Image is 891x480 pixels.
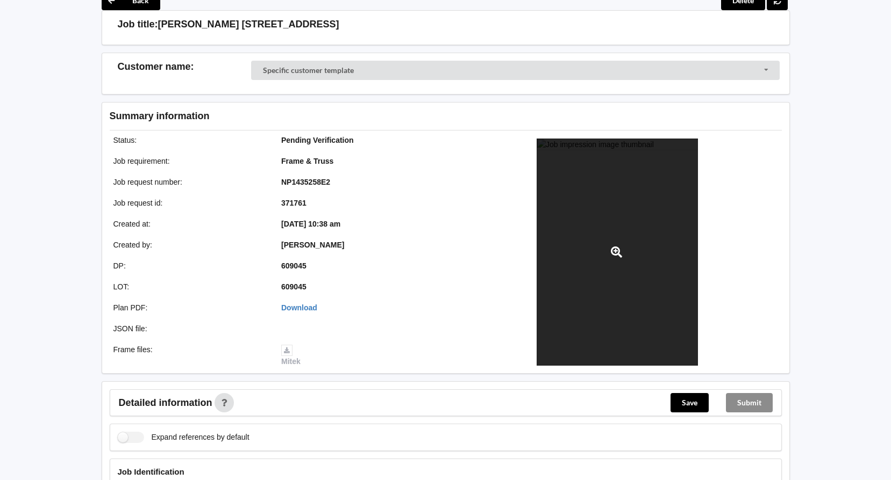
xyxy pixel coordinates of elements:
b: [PERSON_NAME] [281,241,344,249]
h4: Job Identification [118,467,774,477]
a: Mitek [281,345,301,366]
h3: Summary information [110,110,610,122]
div: Job request number : [106,177,274,187]
b: 371761 [281,199,306,207]
div: Status : [106,135,274,146]
button: Save [671,393,709,412]
div: Created at : [106,219,274,229]
label: Expand references by default [118,432,250,443]
div: LOT : [106,281,274,292]
div: Frame files : [106,344,274,367]
b: 609045 [281,261,306,270]
a: Download [281,303,317,312]
div: DP : [106,260,274,271]
b: Pending Verification [281,136,354,144]
h3: Job title: [118,18,158,31]
b: Frame & Truss [281,157,333,165]
div: Customer Selector [251,61,780,80]
span: Detailed information [119,398,212,408]
div: Job request id : [106,198,274,208]
b: NP1435258E2 [281,178,330,186]
div: JSON file : [106,323,274,334]
div: Created by : [106,239,274,250]
div: Specific customer template [263,67,354,74]
b: 609045 [281,282,306,291]
h3: Customer name : [118,61,252,73]
b: [DATE] 10:38 am [281,220,340,228]
h3: [PERSON_NAME] [STREET_ADDRESS] [158,18,339,31]
div: Plan PDF : [106,302,274,313]
div: Job requirement : [106,156,274,166]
